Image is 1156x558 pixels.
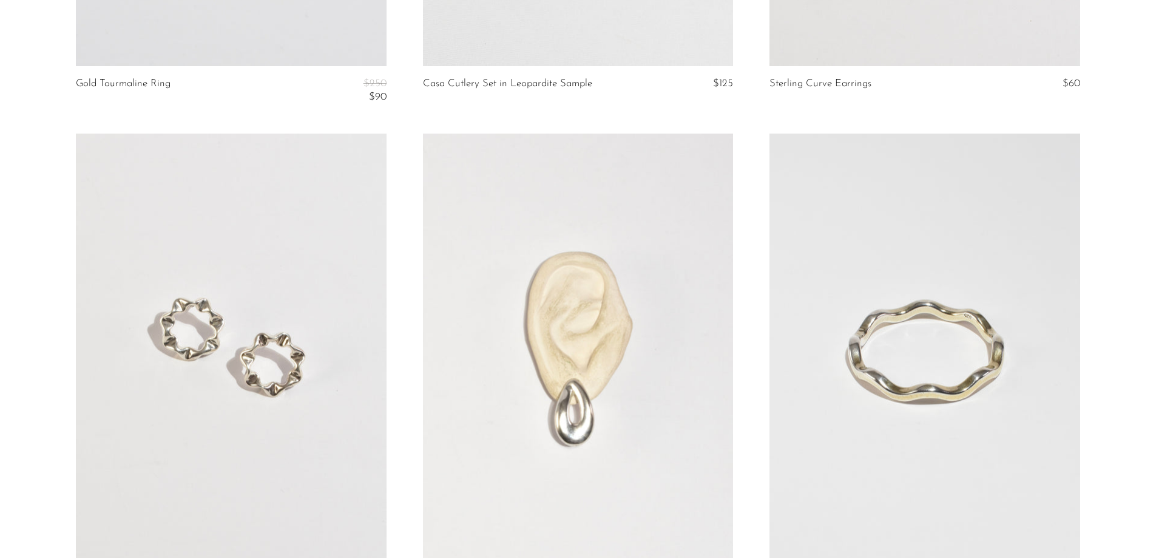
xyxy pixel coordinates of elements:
span: $60 [1063,78,1080,89]
span: $90 [369,92,387,102]
span: $250 [363,78,387,89]
a: Casa Cutlery Set in Leopardite Sample [423,78,592,89]
a: Gold Tourmaline Ring [76,78,171,103]
a: Sterling Curve Earrings [769,78,871,89]
span: $125 [713,78,733,89]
